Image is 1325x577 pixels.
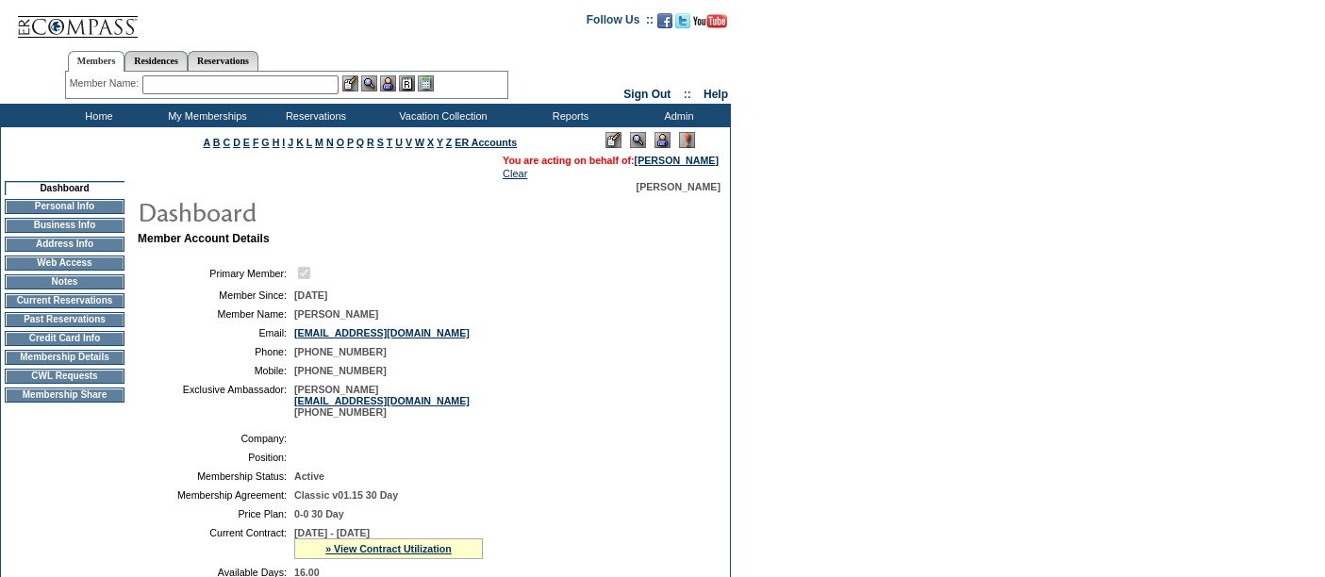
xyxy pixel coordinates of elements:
a: M [315,137,323,148]
td: Email: [145,327,287,338]
td: Member Since: [145,289,287,301]
span: Classic v01.15 30 Day [294,489,398,501]
td: Admin [622,104,731,127]
a: F [253,137,259,148]
td: Current Contract: [145,527,287,559]
td: Current Reservations [5,293,124,308]
div: Member Name: [70,75,142,91]
a: N [326,137,334,148]
span: You are acting on behalf of: [503,155,719,166]
span: [PERSON_NAME] [294,308,378,320]
img: Impersonate [654,132,671,148]
td: My Memberships [151,104,259,127]
a: ER Accounts [455,137,517,148]
span: [PHONE_NUMBER] [294,346,387,357]
img: Subscribe to our YouTube Channel [693,14,727,28]
a: » View Contract Utilization [325,543,452,554]
td: Follow Us :: [587,11,654,34]
img: View [361,75,377,91]
span: Active [294,470,324,482]
a: Y [437,137,443,148]
a: J [288,137,293,148]
a: Sign Out [623,88,671,101]
td: Company: [145,433,287,444]
a: Reservations [188,51,258,71]
a: [EMAIL_ADDRESS][DOMAIN_NAME] [294,395,470,406]
td: Price Plan: [145,508,287,519]
td: Reservations [259,104,368,127]
img: b_edit.gif [342,75,358,91]
a: Clear [503,168,527,179]
a: D [233,137,240,148]
a: S [377,137,384,148]
td: Vacation Collection [368,104,514,127]
td: Personal Info [5,199,124,214]
a: P [347,137,354,148]
span: :: [684,88,691,101]
a: Z [446,137,453,148]
img: Impersonate [380,75,396,91]
td: Reports [514,104,622,127]
a: W [415,137,424,148]
a: Become our fan on Facebook [657,19,672,30]
a: O [337,137,344,148]
td: Home [42,104,151,127]
img: b_calculator.gif [418,75,434,91]
td: Mobile: [145,365,287,376]
a: Residences [124,51,188,71]
td: Membership Details [5,350,124,365]
td: Dashboard [5,181,124,195]
a: A [204,137,210,148]
img: View Mode [630,132,646,148]
a: U [395,137,403,148]
td: Membership Share [5,387,124,403]
a: T [387,137,393,148]
td: Credit Card Info [5,331,124,346]
td: Notes [5,274,124,289]
a: [EMAIL_ADDRESS][DOMAIN_NAME] [294,327,470,338]
td: Member Name: [145,308,287,320]
a: B [213,137,221,148]
span: 0-0 30 Day [294,508,344,519]
span: [PERSON_NAME] [637,181,720,192]
td: Business Info [5,218,124,233]
td: Membership Status: [145,470,287,482]
a: C [223,137,230,148]
a: X [427,137,434,148]
td: Past Reservations [5,312,124,327]
td: CWL Requests [5,369,124,384]
a: Follow us on Twitter [675,19,690,30]
td: Membership Agreement: [145,489,287,501]
img: Edit Mode [605,132,621,148]
img: pgTtlDashboard.gif [137,192,514,230]
span: [PERSON_NAME] [PHONE_NUMBER] [294,384,470,418]
img: Become our fan on Facebook [657,13,672,28]
td: Position: [145,452,287,463]
b: Member Account Details [138,232,270,245]
a: H [273,137,280,148]
a: Q [356,137,364,148]
a: [PERSON_NAME] [635,155,719,166]
a: E [243,137,250,148]
a: Help [704,88,728,101]
a: L [306,137,312,148]
a: Subscribe to our YouTube Channel [693,19,727,30]
img: Log Concern/Member Elevation [679,132,695,148]
td: Phone: [145,346,287,357]
img: Reservations [399,75,415,91]
span: [PHONE_NUMBER] [294,365,387,376]
a: V [406,137,412,148]
a: I [282,137,285,148]
a: Members [68,51,125,72]
td: Web Access [5,256,124,271]
td: Exclusive Ambassador: [145,384,287,418]
img: Follow us on Twitter [675,13,690,28]
a: K [296,137,304,148]
span: [DATE] [294,289,327,301]
a: G [261,137,269,148]
span: [DATE] - [DATE] [294,527,370,538]
td: Primary Member: [145,264,287,282]
td: Address Info [5,237,124,252]
a: R [367,137,374,148]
